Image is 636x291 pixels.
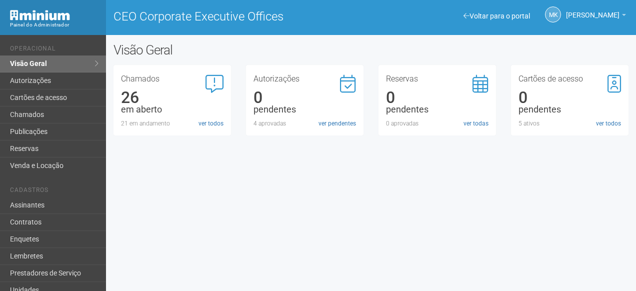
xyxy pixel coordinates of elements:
[318,119,356,128] a: ver pendentes
[113,42,319,57] h2: Visão Geral
[386,119,488,128] div: 0 aprovadas
[253,75,356,83] h3: Autorizações
[386,105,488,114] div: pendentes
[463,12,530,20] a: Voltar para o portal
[386,93,488,102] div: 0
[596,119,621,128] a: ver todos
[518,93,621,102] div: 0
[10,10,70,20] img: Minium
[545,6,561,22] a: MK
[10,186,98,197] li: Cadastros
[10,45,98,55] li: Operacional
[10,20,98,29] div: Painel do Administrador
[113,10,363,23] h1: CEO Corporate Executive Offices
[121,105,223,114] div: em aberto
[253,93,356,102] div: 0
[518,75,621,83] h3: Cartões de acesso
[518,105,621,114] div: pendentes
[121,75,223,83] h3: Chamados
[198,119,223,128] a: ver todos
[518,119,621,128] div: 5 ativos
[121,119,223,128] div: 21 em andamento
[386,75,488,83] h3: Reservas
[253,105,356,114] div: pendentes
[566,12,626,20] a: [PERSON_NAME]
[566,1,619,19] span: Marcela Kunz
[253,119,356,128] div: 4 aprovadas
[121,93,223,102] div: 26
[463,119,488,128] a: ver todas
